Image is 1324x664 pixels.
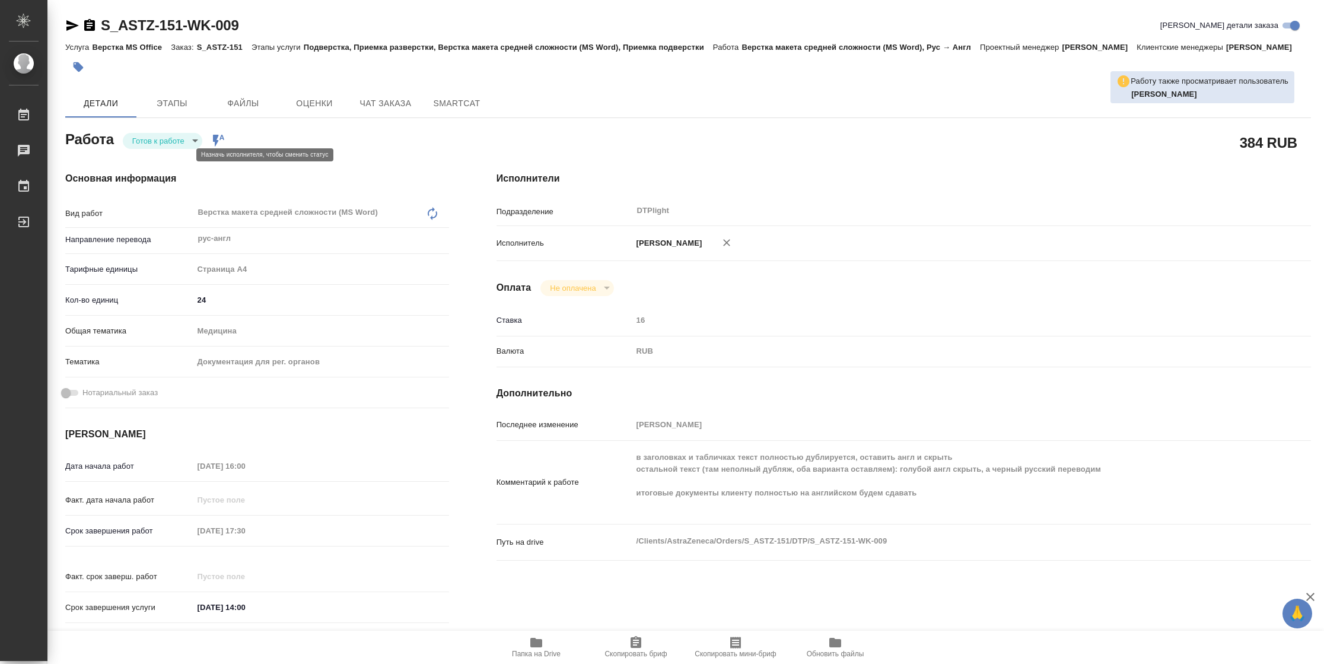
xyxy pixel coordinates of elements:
[65,18,79,33] button: Скопировать ссылку для ЯМессенджера
[65,427,449,441] h4: [PERSON_NAME]
[72,96,129,111] span: Детали
[632,341,1243,361] div: RUB
[357,96,414,111] span: Чат заказа
[65,234,193,246] p: Направление перевода
[1282,599,1312,628] button: 🙏
[486,631,586,664] button: Папка на Drive
[193,458,297,475] input: Пустое поле
[496,386,1311,401] h4: Дополнительно
[193,352,449,372] div: Документация для рег. органов
[65,602,193,614] p: Срок завершения услуги
[193,568,297,585] input: Пустое поле
[193,321,449,341] div: Медицина
[512,650,561,658] span: Папка на Drive
[496,314,632,326] p: Ставка
[193,259,449,279] div: Страница А4
[546,283,599,293] button: Не оплачена
[713,43,742,52] p: Работа
[496,419,632,431] p: Последнее изменение
[92,43,171,52] p: Верстка MS Office
[632,531,1243,551] textarea: /Clients/AstraZeneca/Orders/S_ASTZ-151/DTP/S_ASTZ-151-WK-009
[65,356,193,368] p: Тематика
[101,17,239,33] a: S_ASTZ-151-WK-009
[65,460,193,472] p: Дата начала работ
[193,522,297,539] input: Пустое поле
[1287,601,1307,626] span: 🙏
[632,237,702,249] p: [PERSON_NAME]
[1131,75,1288,87] p: Работу также просматривает пользователь
[252,43,304,52] p: Этапы услуги
[496,476,632,488] p: Комментарий к работе
[632,447,1243,515] textarea: в заголовках и табличках текст полностью дублируется, оставить англ и скрыть остальной текст (там...
[193,291,449,309] input: ✎ Введи что-нибудь
[980,43,1062,52] p: Проектный менеджер
[171,43,196,52] p: Заказ:
[695,650,776,658] span: Скопировать мини-бриф
[428,96,485,111] span: SmartCat
[65,171,449,186] h4: Основная информация
[632,416,1243,433] input: Пустое поле
[1160,20,1278,31] span: [PERSON_NAME] детали заказа
[686,631,785,664] button: Скопировать мини-бриф
[785,631,885,664] button: Обновить файлы
[65,525,193,537] p: Срок завершения работ
[65,294,193,306] p: Кол-во единиц
[496,345,632,357] p: Валюта
[65,43,92,52] p: Услуга
[540,280,613,296] div: Готов к работе
[304,43,713,52] p: Подверстка, Приемка разверстки, Верстка макета средней сложности (MS Word), Приемка подверстки
[129,136,188,146] button: Готов к работе
[496,281,531,295] h4: Оплата
[1062,43,1137,52] p: [PERSON_NAME]
[197,43,252,52] p: S_ASTZ-151
[1137,43,1226,52] p: Клиентские менеджеры
[714,230,740,256] button: Удалить исполнителя
[65,128,114,149] h2: Работа
[82,387,158,399] span: Нотариальный заказ
[82,18,97,33] button: Скопировать ссылку
[193,491,297,509] input: Пустое поле
[1226,43,1301,52] p: [PERSON_NAME]
[496,237,632,249] p: Исполнитель
[496,536,632,548] p: Путь на drive
[215,96,272,111] span: Файлы
[123,133,202,149] div: Готов к работе
[286,96,343,111] span: Оценки
[65,494,193,506] p: Факт. дата начала работ
[65,263,193,275] p: Тарифные единицы
[632,312,1243,329] input: Пустое поле
[807,650,864,658] span: Обновить файлы
[65,208,193,220] p: Вид работ
[741,43,980,52] p: Верстка макета средней сложности (MS Word), Рус → Англ
[496,171,1311,186] h4: Исполнители
[65,571,193,583] p: Факт. срок заверш. работ
[65,54,91,80] button: Добавить тэг
[193,599,297,616] input: ✎ Введи что-нибудь
[604,650,667,658] span: Скопировать бриф
[1131,88,1288,100] p: Гусельников Роман
[144,96,200,111] span: Этапы
[586,631,686,664] button: Скопировать бриф
[496,206,632,218] p: Подразделение
[65,325,193,337] p: Общая тематика
[1240,132,1297,153] h2: 384 RUB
